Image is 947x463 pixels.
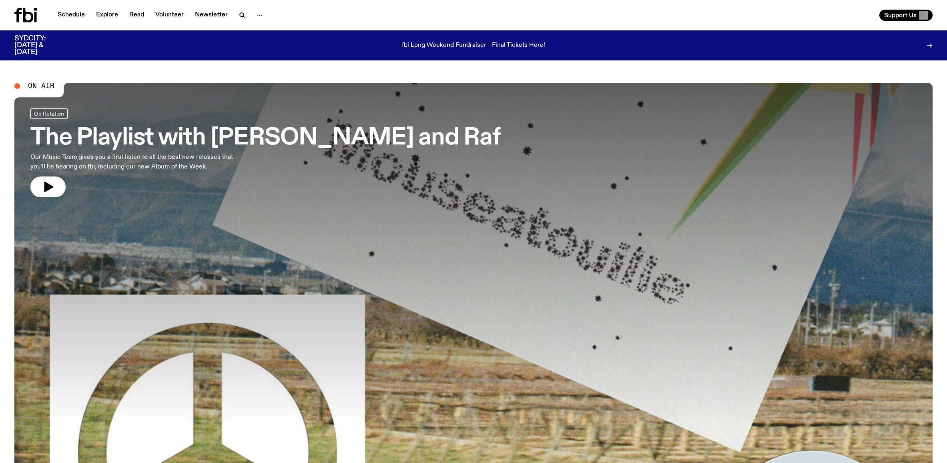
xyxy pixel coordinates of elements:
[30,152,235,172] p: Our Music Team gives you a first listen to all the best new releases that you'll be hearing on fb...
[91,10,123,21] a: Explore
[884,12,917,19] span: Support Us
[30,108,501,197] a: The Playlist with [PERSON_NAME] and RafOur Music Team gives you a first listen to all the best ne...
[190,10,233,21] a: Newsletter
[402,42,545,49] p: fbi Long Weekend Fundraiser - Final Tickets Here!
[30,108,68,119] a: On Rotation
[53,10,90,21] a: Schedule
[30,127,501,149] h3: The Playlist with [PERSON_NAME] and Raf
[14,35,66,56] h3: SYDCITY: [DATE] & [DATE]
[28,82,54,90] span: On Air
[150,10,189,21] a: Volunteer
[879,10,933,21] button: Support Us
[34,111,64,117] span: On Rotation
[124,10,149,21] a: Read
